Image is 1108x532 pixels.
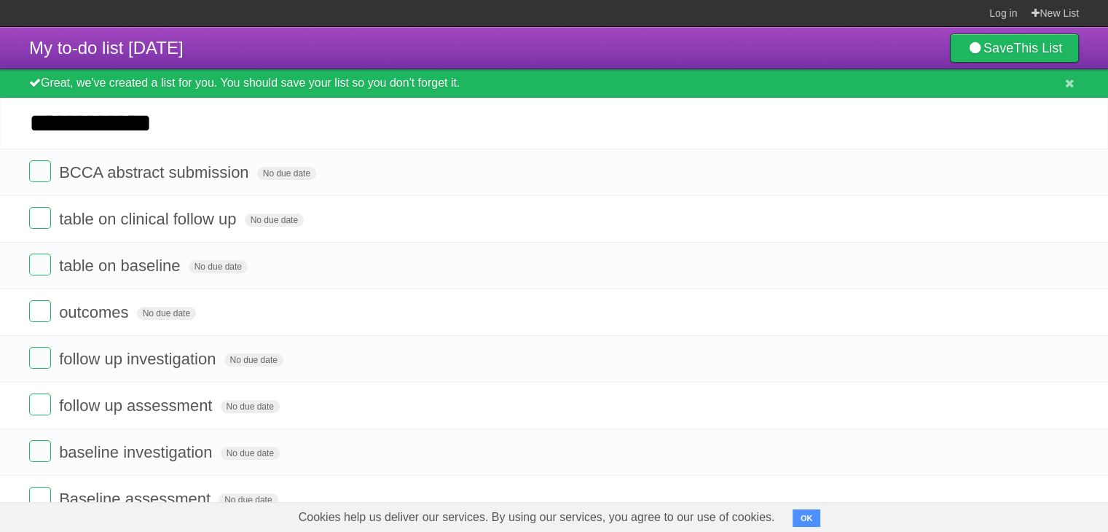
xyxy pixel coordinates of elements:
label: Done [29,440,51,462]
span: table on clinical follow up [59,210,240,228]
label: Done [29,347,51,369]
span: My to-do list [DATE] [29,38,184,58]
span: follow up assessment [59,396,216,415]
span: No due date [224,353,283,367]
span: No due date [221,400,280,413]
button: OK [793,509,821,527]
span: Cookies help us deliver our services. By using our services, you agree to our use of cookies. [284,503,790,532]
span: outcomes [59,303,132,321]
label: Done [29,254,51,275]
span: table on baseline [59,257,184,275]
b: This List [1013,41,1062,55]
span: baseline investigation [59,443,216,461]
label: Done [29,394,51,415]
label: Done [29,487,51,509]
label: Done [29,300,51,322]
label: Done [29,160,51,182]
span: No due date [189,260,248,273]
span: No due date [137,307,196,320]
span: No due date [245,214,304,227]
span: No due date [257,167,316,180]
span: Baseline assessment [59,490,214,508]
span: No due date [221,447,280,460]
span: No due date [219,493,278,506]
label: Done [29,207,51,229]
span: BCCA abstract submission [59,163,252,181]
span: follow up investigation [59,350,219,368]
a: SaveThis List [950,34,1079,63]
